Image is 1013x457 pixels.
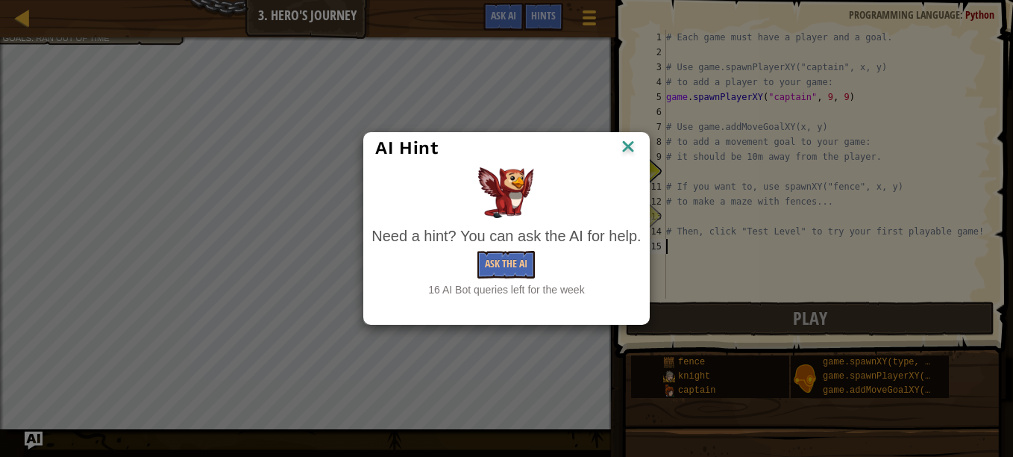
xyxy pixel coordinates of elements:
img: AI Hint Animal [478,167,534,218]
div: Need a hint? You can ask the AI for help. [371,226,641,247]
div: 16 AI Bot queries left for the week [371,282,641,297]
img: IconClose.svg [618,137,638,159]
button: Ask the AI [477,251,535,279]
span: AI Hint [375,137,438,158]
